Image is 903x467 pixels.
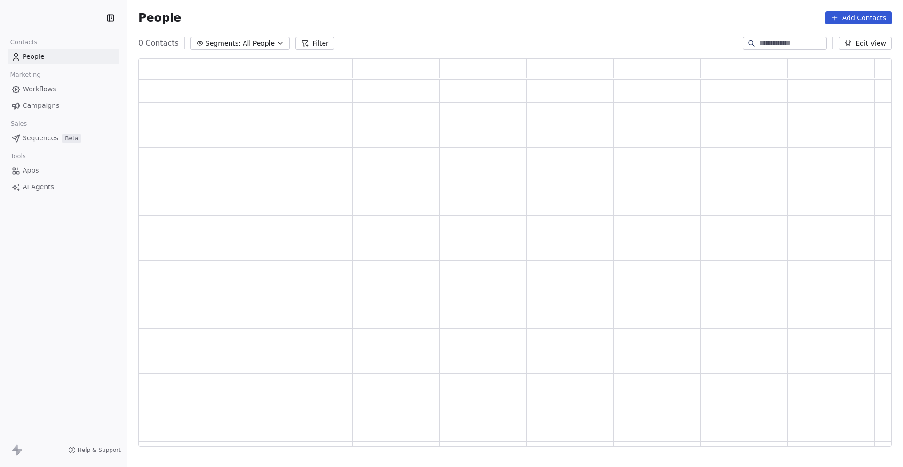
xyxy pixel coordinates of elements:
a: Workflows [8,81,119,97]
span: All People [243,39,275,48]
a: Help & Support [68,446,121,454]
span: Campaigns [23,101,59,111]
span: Segments: [206,39,241,48]
span: Marketing [6,68,45,82]
span: Help & Support [78,446,121,454]
span: Beta [62,134,81,143]
a: AI Agents [8,179,119,195]
span: People [138,11,181,25]
a: Apps [8,163,119,178]
a: SequencesBeta [8,130,119,146]
span: Tools [7,149,30,163]
span: Apps [23,166,39,176]
span: Sequences [23,133,58,143]
button: Add Contacts [825,11,892,24]
span: 0 Contacts [138,38,179,49]
span: Workflows [23,84,56,94]
button: Filter [295,37,334,50]
span: Sales [7,117,31,131]
a: Campaigns [8,98,119,113]
button: Edit View [839,37,892,50]
span: AI Agents [23,182,54,192]
span: People [23,52,45,62]
span: Contacts [6,35,41,49]
a: People [8,49,119,64]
